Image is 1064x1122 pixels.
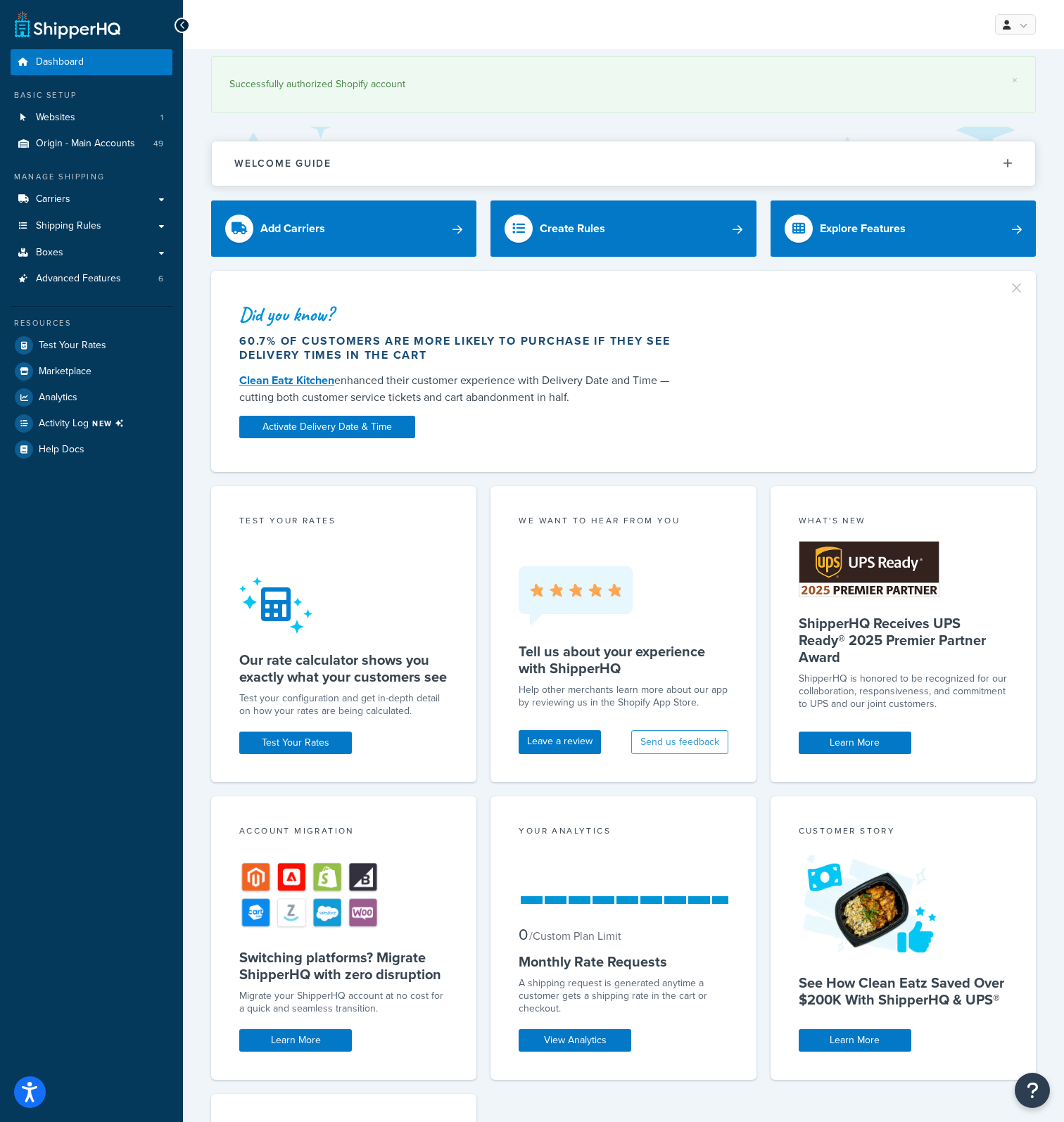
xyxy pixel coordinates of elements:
div: Customer Story [799,824,1008,841]
div: Successfully authorized Shopify account [229,75,1018,94]
div: Account Migration [239,824,448,841]
span: NEW [92,418,129,429]
a: Advanced Features6 [11,266,172,292]
a: Learn More [239,1029,352,1052]
span: 6 [158,273,163,285]
a: Activate Delivery Date & Time [239,416,415,438]
div: enhanced their customer experience with Delivery Date and Time — cutting both customer service ti... [239,372,672,406]
a: Analytics [11,385,172,410]
div: Explore Features [820,219,906,238]
a: Origin - Main Accounts49 [11,131,172,157]
button: Open Resource Center [1015,1073,1050,1108]
div: Your Analytics [519,824,728,841]
span: Websites [36,112,75,124]
div: Test your rates [239,514,448,530]
p: ShipperHQ is honored to be recognized for our collaboration, responsiveness, and commitment to UP... [799,672,1008,710]
a: Boxes [11,240,172,266]
li: [object Object] [11,411,172,436]
a: Create Rules [490,200,756,257]
h5: Monthly Rate Requests [519,953,728,970]
a: Carriers [11,186,172,212]
span: Shipping Rules [36,220,101,232]
span: 1 [160,112,163,124]
a: Shipping Rules [11,213,172,239]
h5: Switching platforms? Migrate ShipperHQ with zero disruption [239,949,448,983]
span: Help Docs [39,444,84,456]
a: Add Carriers [211,200,476,257]
h5: Our rate calculator shows you exactly what your customers see [239,651,448,685]
a: Help Docs [11,437,172,462]
span: Analytics [39,392,77,404]
p: Help other merchants learn more about our app by reviewing us in the Shopify App Store. [519,684,728,709]
p: we want to hear from you [519,514,728,527]
span: Origin - Main Accounts [36,138,135,150]
a: Learn More [799,732,911,754]
div: Resources [11,317,172,329]
span: Dashboard [36,56,84,68]
a: Activity LogNEW [11,411,172,436]
div: Manage Shipping [11,171,172,183]
a: Learn More [799,1029,911,1052]
span: Activity Log [39,414,129,433]
button: Send us feedback [631,730,728,754]
div: 60.7% of customers are more likely to purchase if they see delivery times in the cart [239,334,672,362]
div: A shipping request is generated anytime a customer gets a shipping rate in the cart or checkout. [519,977,728,1015]
a: Websites1 [11,105,172,131]
h5: See How Clean Eatz Saved Over $200K With ShipperHQ & UPS® [799,974,1008,1008]
a: Test Your Rates [239,732,352,754]
span: 0 [519,923,528,946]
a: Test Your Rates [11,333,172,358]
a: View Analytics [519,1029,631,1052]
li: Origin - Main Accounts [11,131,172,157]
span: Marketplace [39,366,91,378]
div: Create Rules [540,219,605,238]
a: Leave a review [519,730,601,754]
span: Advanced Features [36,273,121,285]
div: Migrate your ShipperHQ account at no cost for a quick and seamless transition. [239,990,448,1015]
li: Websites [11,105,172,131]
h2: Welcome Guide [234,158,331,169]
h5: ShipperHQ Receives UPS Ready® 2025 Premier Partner Award [799,615,1008,665]
a: Marketplace [11,359,172,384]
span: Test Your Rates [39,340,106,352]
a: Explore Features [771,200,1036,257]
li: Advanced Features [11,266,172,292]
h5: Tell us about your experience with ShipperHQ [519,643,728,677]
span: 49 [153,138,163,150]
small: / Custom Plan Limit [529,928,621,944]
button: Welcome Guide [212,141,1035,186]
a: Dashboard [11,49,172,75]
span: Carriers [36,193,70,205]
div: Did you know? [239,305,672,324]
div: Add Carriers [260,219,325,238]
span: Boxes [36,247,63,259]
a: Clean Eatz Kitchen [239,372,334,388]
div: Test your configuration and get in-depth detail on how your rates are being calculated. [239,692,448,718]
a: × [1012,75,1018,86]
div: Basic Setup [11,89,172,101]
div: What's New [799,514,1008,530]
